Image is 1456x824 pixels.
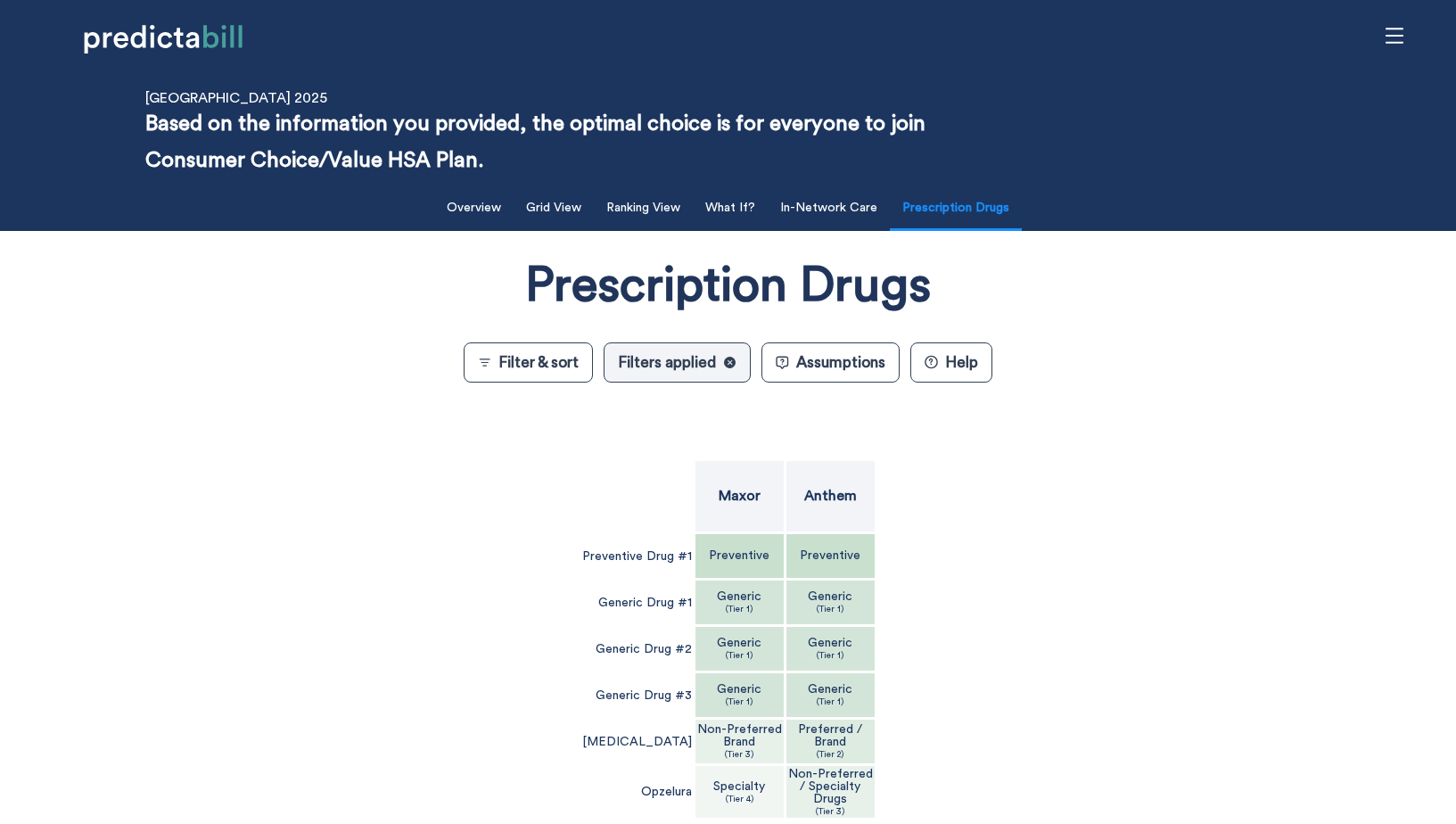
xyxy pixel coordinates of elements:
[815,807,845,816] p: (Tier 3)
[596,689,692,702] p: Generic Drug #3
[582,736,692,748] p: [MEDICAL_DATA]
[816,750,844,759] p: (Tier 2)
[910,342,992,383] button: ?Help
[800,549,860,562] p: Preventive
[725,605,753,614] p: (Tier 1)
[515,190,592,227] button: Grid View
[436,190,512,227] button: Overview
[604,342,751,383] button: Filters applied✕
[145,90,327,106] p: [GEOGRAPHIC_DATA] 2025
[816,651,844,660] p: (Tier 1)
[596,643,692,655] p: Generic Drug #2
[725,651,753,660] p: (Tier 1)
[892,190,1020,227] button: Prescription Drugs
[641,786,692,798] p: Opzelura
[727,358,733,365] text: ✕
[808,637,852,649] p: Generic
[582,550,692,563] p: Preventive Drug #1
[596,190,691,227] button: Ranking View
[464,342,593,383] button: Filter & sort
[717,590,761,603] p: Generic
[808,590,852,603] p: Generic
[816,697,844,706] p: (Tier 1)
[598,597,692,609] p: Generic Drug #1
[145,106,960,179] p: Based on the information you provided, the optimal choice is for everyone to join Consumer Choice...
[697,723,782,748] p: Non-Preferred Brand
[719,489,761,503] p: Maxor
[816,605,844,614] p: (Tier 1)
[808,683,852,696] p: Generic
[695,190,766,227] button: What If?
[717,683,761,696] p: Generic
[761,342,900,383] button: Assumptions
[1378,19,1411,53] span: menu
[713,780,765,793] p: Specialty
[788,723,873,748] p: Preferred / Brand
[717,637,761,649] p: Generic
[928,358,934,367] text: ?
[788,768,873,805] p: Non-Preferred / Specialty Drugs
[725,697,753,706] p: (Tier 1)
[525,251,931,320] h1: Prescription Drugs
[769,190,888,227] button: In-Network Care
[709,549,769,562] p: Preventive
[618,348,716,377] span: Filters applied
[804,489,857,503] p: Anthem
[724,750,754,759] p: (Tier 3)
[725,795,754,803] p: (Tier 4)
